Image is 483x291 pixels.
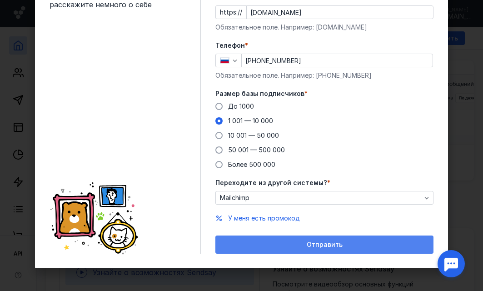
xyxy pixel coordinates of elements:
span: Отправить [307,241,343,249]
span: Более 500 000 [228,161,275,168]
button: Отправить [215,236,433,254]
button: Mailchimp [215,191,433,205]
div: Обязательное поле. Например: [PHONE_NUMBER] [215,71,433,80]
span: У меня есть промокод [228,214,300,222]
button: У меня есть промокод [228,214,300,223]
span: 50 001 — 500 000 [228,146,285,154]
span: Mailchimp [220,194,249,202]
span: До 1000 [228,102,254,110]
span: Переходите из другой системы? [215,178,327,187]
span: Телефон [215,41,245,50]
span: 10 001 — 50 000 [228,131,279,139]
span: 1 001 — 10 000 [228,117,273,125]
div: Обязательное поле. Например: [DOMAIN_NAME] [215,23,433,32]
span: Размер базы подписчиков [215,89,304,98]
